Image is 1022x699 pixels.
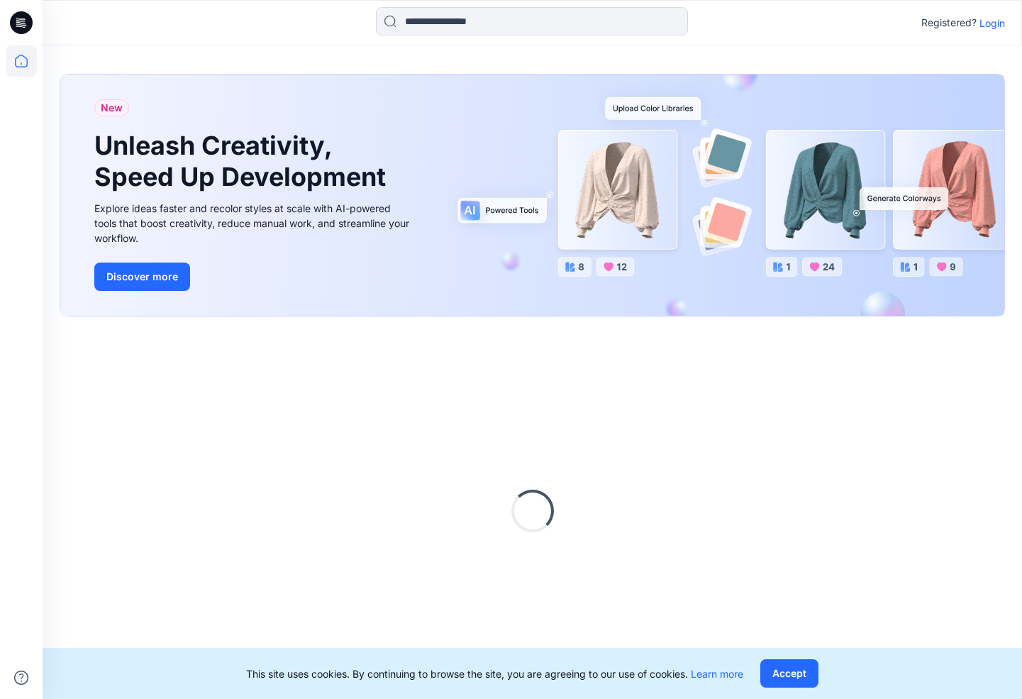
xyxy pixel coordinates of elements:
div: Explore ideas faster and recolor styles at scale with AI-powered tools that boost creativity, red... [94,201,413,246]
a: Discover more [94,263,413,291]
p: Login [979,16,1005,31]
p: Registered? [921,14,977,31]
a: Learn more [691,668,743,680]
h1: Unleash Creativity, Speed Up Development [94,131,392,192]
p: This site uses cookies. By continuing to browse the site, you are agreeing to our use of cookies. [246,666,743,681]
button: Discover more [94,263,190,291]
span: New [101,99,123,116]
button: Accept [760,659,818,688]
